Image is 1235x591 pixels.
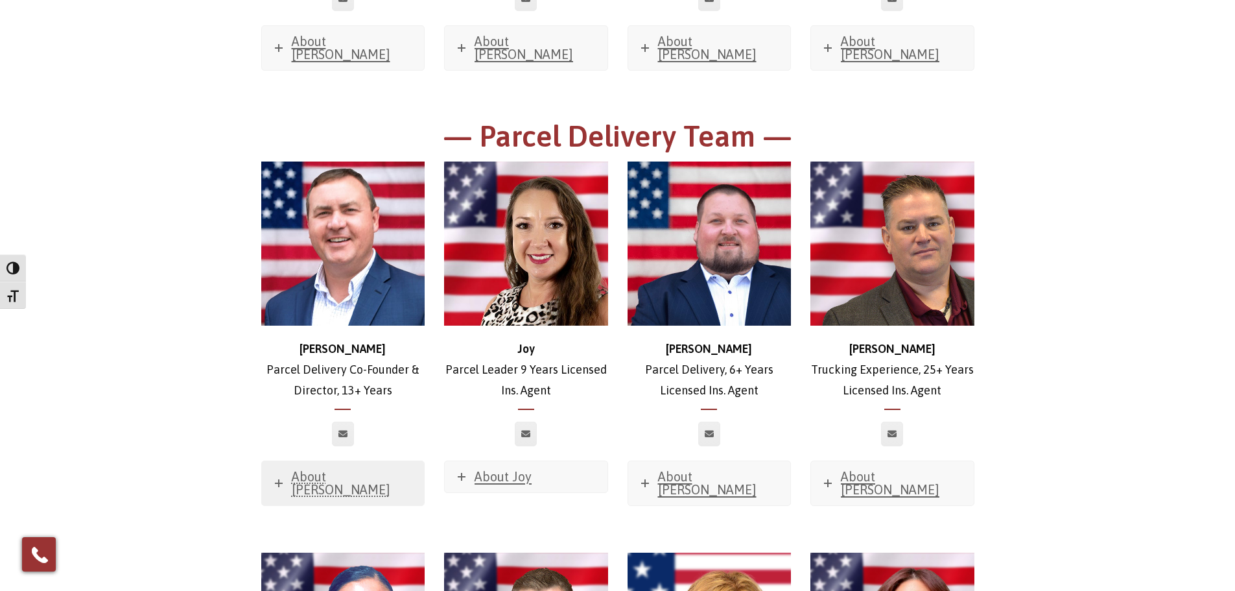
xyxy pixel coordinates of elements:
[262,461,425,505] a: About [PERSON_NAME]
[29,544,50,565] img: Phone icon
[658,469,757,497] span: About [PERSON_NAME]
[292,34,390,62] span: About [PERSON_NAME]
[475,469,532,484] span: About Joy
[841,34,939,62] span: About [PERSON_NAME]
[261,339,425,402] p: Parcel Delivery Co-Founder & Director, 13+ Years
[658,34,757,62] span: About [PERSON_NAME]
[261,117,974,162] h1: — Parcel Delivery Team —
[810,162,974,326] img: Trevor_headshot_500x500
[444,162,608,326] img: new_500x500 (1)
[262,26,425,70] a: About [PERSON_NAME]
[811,461,974,505] a: About [PERSON_NAME]
[666,342,752,356] strong: [PERSON_NAME]
[628,26,791,70] a: About [PERSON_NAME]
[475,34,573,62] span: About [PERSON_NAME]
[628,162,792,326] img: stephen
[445,26,607,70] a: About [PERSON_NAME]
[444,339,608,402] p: Parcel Leader 9 Years Licensed Ins. Agent
[445,461,607,492] a: About Joy
[841,469,939,497] span: About [PERSON_NAME]
[810,339,974,402] p: Trucking Experience, 25+ Years Licensed Ins. Agent
[628,461,791,505] a: About [PERSON_NAME]
[261,162,425,326] img: Brian
[811,26,974,70] a: About [PERSON_NAME]
[517,342,535,356] strong: Joy
[628,339,792,402] p: Parcel Delivery, 6+ Years Licensed Ins. Agent
[292,469,390,497] span: About [PERSON_NAME]
[300,342,386,356] strong: [PERSON_NAME]
[849,342,935,356] strong: [PERSON_NAME]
